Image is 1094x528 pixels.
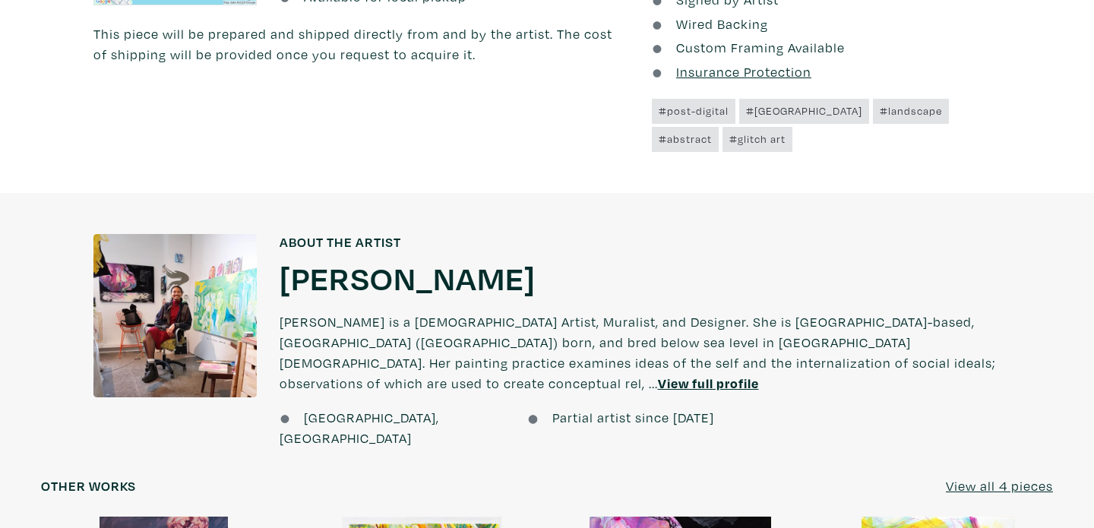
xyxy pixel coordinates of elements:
[946,476,1053,496] a: View all 4 pieces
[946,477,1053,495] u: View all 4 pieces
[280,234,1001,251] h6: About the artist
[652,14,1001,34] li: Wired Backing
[739,99,869,123] a: #[GEOGRAPHIC_DATA]
[658,375,759,392] a: View full profile
[280,298,1001,407] p: [PERSON_NAME] is a [DEMOGRAPHIC_DATA] Artist, Muralist, and Designer. She is [GEOGRAPHIC_DATA]-ba...
[280,409,439,447] span: [GEOGRAPHIC_DATA], [GEOGRAPHIC_DATA]
[652,37,1001,58] li: Custom Framing Available
[722,127,792,151] a: #glitch art
[280,257,536,298] a: [PERSON_NAME]
[873,99,949,123] a: #landscape
[652,63,811,81] a: Insurance Protection
[93,24,629,65] p: This piece will be prepared and shipped directly from and by the artist. The cost of shipping wil...
[552,409,714,426] span: Partial artist since [DATE]
[676,63,811,81] u: Insurance Protection
[652,127,719,151] a: #abstract
[41,478,136,495] h6: Other works
[652,99,735,123] a: #post-digital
